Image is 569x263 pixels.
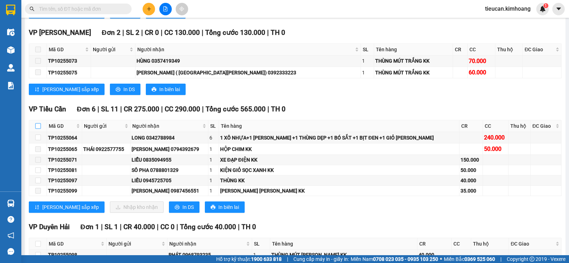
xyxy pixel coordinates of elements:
div: 70.000 [469,57,494,65]
div: HỘP CHIM KK [220,145,458,153]
span: | [120,223,122,231]
div: 50.000 [484,144,507,153]
button: printerIn DS [110,84,140,95]
button: file-add [159,3,172,15]
div: 35.000 [461,187,482,195]
span: CR 40.000 [123,223,155,231]
span: [PERSON_NAME] sắp xếp [42,85,99,93]
span: caret-down [555,6,562,12]
button: caret-down [552,3,565,15]
button: printerIn DS [169,201,200,213]
div: 1 [209,156,218,164]
div: 50.000 [461,166,482,174]
td: TP10255099 [47,186,82,196]
button: aim [176,3,188,15]
div: THÙNG KK [220,177,458,184]
div: XE ĐẠP ĐIỆN KK [220,156,458,164]
span: tieucan.kimhoang [479,4,536,13]
sup: 1 [543,3,548,8]
span: copyright [530,257,535,262]
div: 150.000 [461,156,482,164]
td: TP10255075 [47,67,91,78]
div: 6 [209,134,218,142]
div: TP10255098 [48,251,105,259]
span: ĐC Giao [532,122,554,130]
th: CC [452,238,471,250]
button: plus [143,3,155,15]
span: In DS [123,85,135,93]
span: Đơn 6 [77,105,96,113]
strong: 0369 525 060 [464,256,495,262]
span: TH 0 [241,223,256,231]
div: LIỄU 0835094955 [132,156,207,164]
span: Người nhận [132,122,201,130]
th: Thu hộ [471,238,509,250]
span: SL 1 [105,223,118,231]
span: | [176,223,178,231]
td: TP10255081 [47,165,82,175]
div: 40.000 [419,251,450,259]
span: | [120,105,122,113]
button: sort-ascending[PERSON_NAME] sắp xếp [29,201,105,213]
span: | [161,105,163,113]
td: TP10255098 [47,250,107,260]
span: ĐC Giao [525,46,554,53]
th: Tên hàng [219,120,459,132]
div: TP10255099 [48,187,81,195]
div: 1 XÔ NHỰA+1 [PERSON_NAME] +1 THÙNG DẸP +1 BÓ SẮT +1 BỊT ĐEN +1 GIỎ [PERSON_NAME] [220,134,458,142]
div: TP10255064 [48,134,81,142]
span: printer [211,205,216,210]
div: [PERSON_NAME] [PERSON_NAME] KK [220,187,458,195]
span: Đơn 2 [102,28,121,37]
strong: 1900 633 818 [251,256,282,262]
div: 60.000 [469,68,494,77]
span: CR 275.000 [124,105,159,113]
img: warehouse-icon [7,200,15,207]
span: 1 [544,3,547,8]
div: TP10255073 [48,57,90,65]
span: Mã GD [49,240,99,248]
div: 240.000 [484,133,507,142]
div: THÁI 0922577755 [83,145,129,153]
div: 1 [209,177,218,184]
strong: 0708 023 035 - 0935 103 250 [373,256,438,262]
th: CR [418,238,452,250]
div: [PERSON_NAME] 0987456551 [132,187,207,195]
span: message [7,248,14,255]
th: CC [483,120,509,132]
span: VP Duyên Hải [29,223,70,231]
span: | [141,28,143,37]
span: question-circle [7,216,14,223]
span: ĐC Giao [511,240,554,248]
span: Tổng cước 130.000 [205,28,265,37]
div: LONG 0342788984 [132,134,207,142]
div: 1 [209,166,218,174]
div: THÙNG MÚT TRẮNG KK [375,57,452,65]
span: ⚪️ [440,258,442,261]
div: 1 [253,251,269,259]
td: TP10255071 [47,155,82,165]
span: TH 0 [271,105,286,113]
td: TP10255073 [47,56,91,67]
span: In biên lai [218,203,239,211]
div: TP10255065 [48,145,81,153]
div: SÔ PHA 0788801329 [132,166,207,174]
span: SL 2 [126,28,139,37]
span: plus [147,6,151,11]
th: Tên hàng [270,238,418,250]
span: search [30,6,34,11]
span: Người nhận [169,240,245,248]
span: Miền Bắc [444,255,495,263]
span: Miền Nam [351,255,438,263]
div: TP10255097 [48,177,81,184]
input: Tìm tên, số ĐT hoặc mã đơn [39,5,123,13]
th: CR [459,120,483,132]
span: aim [179,6,184,11]
button: printerIn biên lai [205,201,245,213]
button: downloadNhập kho nhận [110,201,164,213]
span: | [202,28,203,37]
button: sort-ascending[PERSON_NAME] sắp xếp [29,84,105,95]
td: TP10255065 [47,143,82,155]
th: CC [468,44,495,56]
span: Người nhận [137,46,353,53]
